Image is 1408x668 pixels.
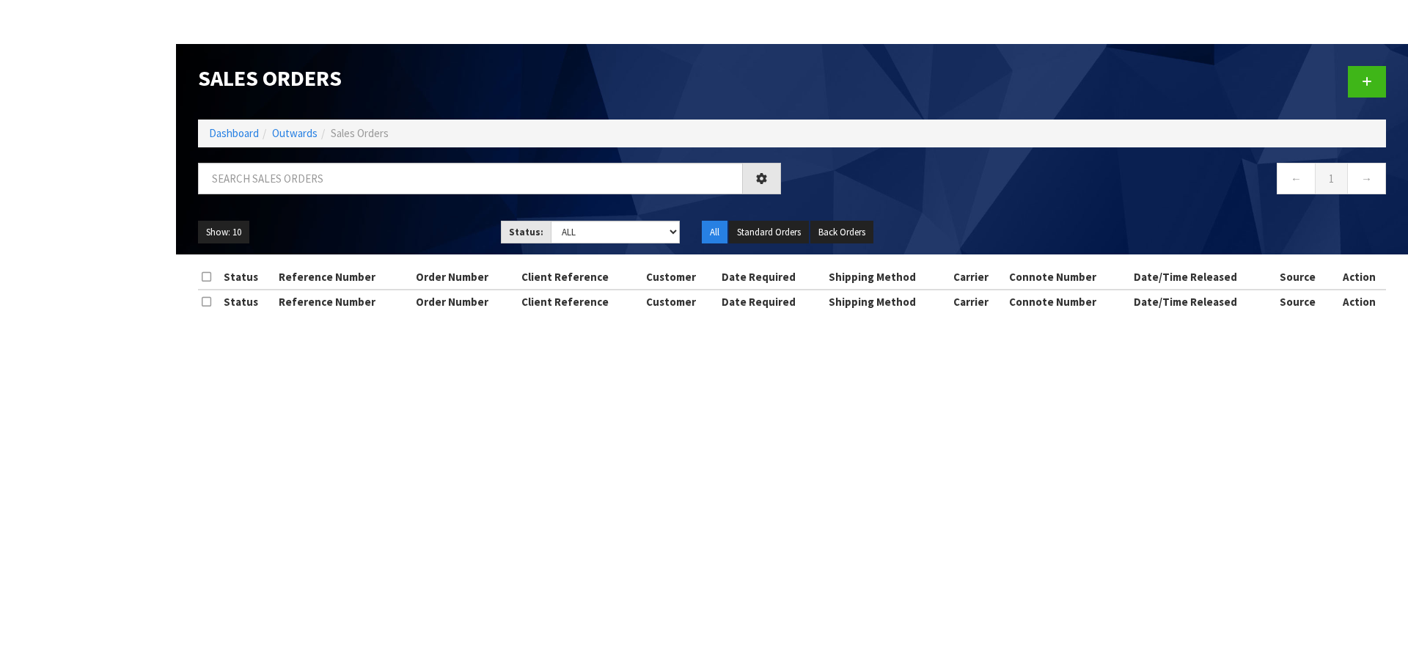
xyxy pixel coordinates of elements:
[1130,265,1276,289] th: Date/Time Released
[331,126,389,140] span: Sales Orders
[209,126,259,140] a: Dashboard
[825,290,950,313] th: Shipping Method
[718,290,825,313] th: Date Required
[1276,290,1333,313] th: Source
[642,290,718,313] th: Customer
[950,265,1005,289] th: Carrier
[729,221,809,244] button: Standard Orders
[1276,265,1333,289] th: Source
[509,226,543,238] strong: Status:
[220,265,275,289] th: Status
[1347,163,1386,194] a: →
[825,265,950,289] th: Shipping Method
[275,290,412,313] th: Reference Number
[1332,265,1386,289] th: Action
[220,290,275,313] th: Status
[1315,163,1348,194] a: 1
[412,290,518,313] th: Order Number
[1130,290,1276,313] th: Date/Time Released
[718,265,825,289] th: Date Required
[642,265,718,289] th: Customer
[198,66,781,90] h1: Sales Orders
[198,163,743,194] input: Search sales orders
[702,221,727,244] button: All
[950,290,1005,313] th: Carrier
[275,265,412,289] th: Reference Number
[803,163,1386,199] nav: Page navigation
[198,221,249,244] button: Show: 10
[272,126,318,140] a: Outwards
[810,221,873,244] button: Back Orders
[412,265,518,289] th: Order Number
[518,290,642,313] th: Client Reference
[518,265,642,289] th: Client Reference
[1005,265,1130,289] th: Connote Number
[1005,290,1130,313] th: Connote Number
[1277,163,1316,194] a: ←
[1332,290,1386,313] th: Action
